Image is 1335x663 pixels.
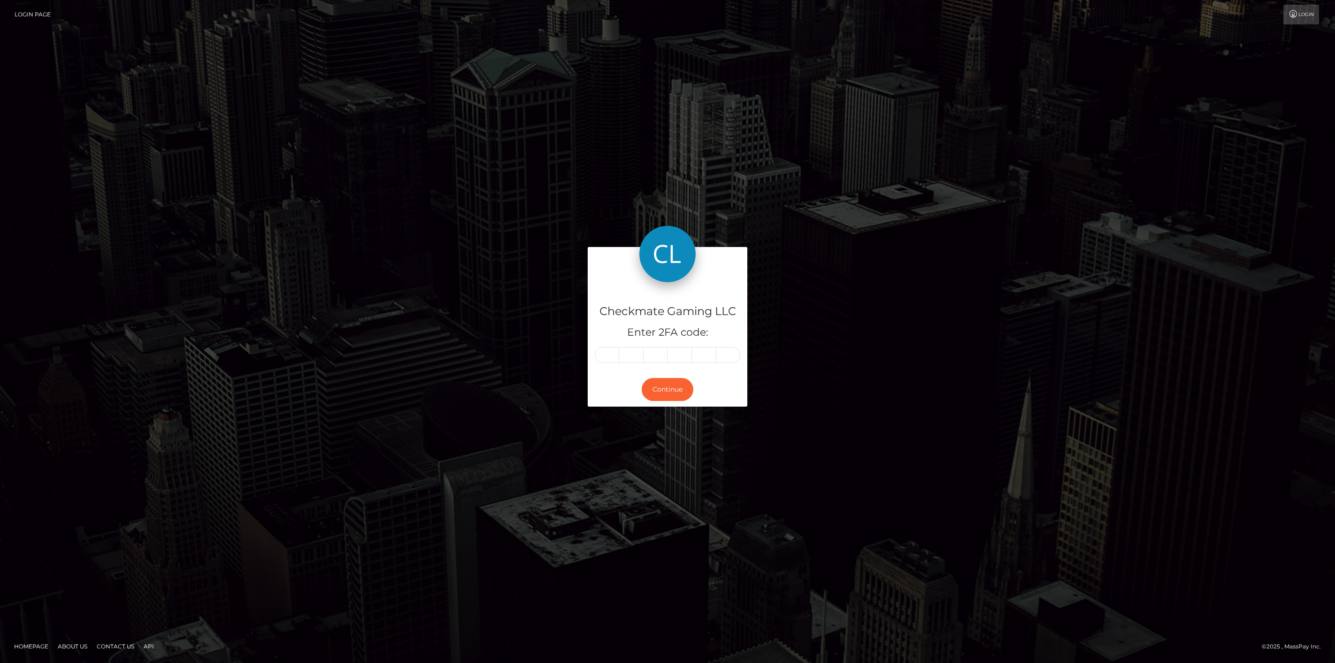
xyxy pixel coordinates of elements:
a: Login Page [15,5,51,24]
h4: Checkmate Gaming LLC [595,303,740,320]
h5: Enter 2FA code: [595,325,740,340]
a: About Us [54,639,91,654]
div: © 2025 , MassPay Inc. [1262,641,1328,652]
a: Homepage [10,639,52,654]
button: Continue [642,378,693,401]
a: Login [1283,5,1319,24]
a: API [140,639,158,654]
img: Checkmate Gaming LLC [639,226,696,282]
a: Contact Us [93,639,138,654]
